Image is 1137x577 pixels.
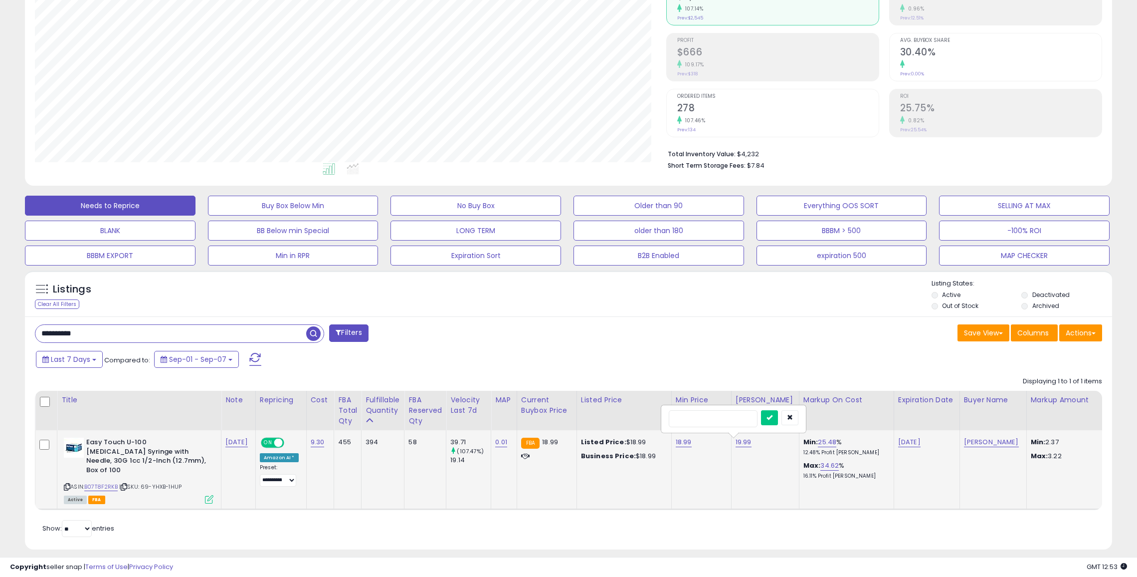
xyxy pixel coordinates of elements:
div: % [803,438,886,456]
th: The percentage added to the cost of goods (COGS) that forms the calculator for Min & Max prices. [799,391,894,430]
label: Active [942,290,960,299]
div: [PERSON_NAME] [736,395,795,405]
h2: $666 [677,46,879,60]
span: Compared to: [104,355,150,365]
div: FBA Reserved Qty [408,395,442,426]
small: FBA [521,438,540,449]
a: 18.99 [676,437,692,447]
small: 0.96% [905,5,925,12]
span: Last 7 Days [51,354,90,364]
a: 9.30 [311,437,325,447]
small: Prev: 12.51% [900,15,924,21]
div: Listed Price [581,395,667,405]
button: No Buy Box [390,196,561,216]
div: ASIN: [64,438,213,503]
div: 455 [338,438,354,447]
div: Title [61,395,217,405]
b: Business Price: [581,451,636,461]
button: Columns [1011,324,1058,341]
button: B2B Enabled [573,246,744,266]
p: 3.22 [1031,452,1114,461]
span: Avg. Buybox Share [900,38,1102,43]
div: MAP [495,395,512,405]
div: 58 [408,438,438,447]
div: Velocity Last 7d [450,395,487,416]
th: CSV column name: cust_attr_4_Buyer Name [959,391,1026,430]
div: Amazon AI * [260,453,299,462]
button: SELLING AT MAX [939,196,1110,216]
div: $18.99 [581,452,664,461]
button: Actions [1059,324,1102,341]
div: Buyer Name [964,395,1022,405]
a: Terms of Use [85,562,128,572]
button: MAP CHECKER [939,246,1110,266]
div: FBA Total Qty [338,395,357,426]
b: Max: [803,461,821,470]
div: Note [225,395,251,405]
small: 107.14% [682,5,704,12]
p: 16.11% Profit [PERSON_NAME] [803,473,886,480]
button: older than 180 [573,221,744,241]
div: Repricing [260,395,302,405]
th: CSV column name: cust_attr_2_Expiration Date [894,391,959,430]
a: 0.01 [495,437,507,447]
button: BLANK [25,221,195,241]
div: Fulfillable Quantity [366,395,400,416]
a: 25.48 [818,437,836,447]
button: Buy Box Below Min [208,196,379,216]
button: Everything OOS SORT [757,196,927,216]
small: 0.82% [905,117,925,124]
button: Min in RPR [208,246,379,266]
span: $7.84 [747,161,764,170]
a: [DATE] [225,437,248,447]
small: (107.47%) [457,447,483,455]
label: Deactivated [1032,290,1070,299]
span: Columns [1017,328,1049,338]
b: Min: [803,437,818,447]
strong: Min: [1031,437,1046,447]
p: Listing States: [932,279,1113,288]
label: Archived [1032,301,1059,310]
button: LONG TERM [390,221,561,241]
button: Last 7 Days [36,351,103,368]
small: Prev: $2,545 [677,15,703,21]
small: Prev: 134 [677,127,696,133]
a: B07T8F2RKB [84,483,118,491]
div: Markup on Cost [803,395,890,405]
span: Sep-01 - Sep-07 [169,354,226,364]
a: [PERSON_NAME] [964,437,1019,447]
b: Short Term Storage Fees: [668,161,746,170]
button: -100% ROI [939,221,1110,241]
span: ON [262,439,274,447]
button: Save View [957,324,1009,341]
label: Out of Stock [942,301,978,310]
button: Sep-01 - Sep-07 [154,351,239,368]
span: OFF [283,439,299,447]
strong: Max: [1031,451,1048,461]
div: 394 [366,438,396,447]
p: 2.37 [1031,438,1114,447]
button: BBBM EXPORT [25,246,195,266]
span: 18.99 [542,437,558,447]
div: Current Buybox Price [521,395,572,416]
img: 41ZlsRNgEYL._SL40_.jpg [64,438,84,458]
button: BBBM > 500 [757,221,927,241]
button: BB Below min Special [208,221,379,241]
div: % [803,461,886,480]
span: 2025-09-15 12:53 GMT [1087,562,1127,572]
a: 34.62 [820,461,839,471]
div: Min Price [676,395,727,405]
button: Needs to Reprice [25,196,195,216]
div: 39.71 [450,438,491,447]
a: Privacy Policy [129,562,173,572]
b: Total Inventory Value: [668,150,736,158]
div: Expiration Date [898,395,955,405]
span: Profit [677,38,879,43]
div: 19.14 [450,456,491,465]
h2: 25.75% [900,102,1102,116]
b: Listed Price: [581,437,626,447]
h2: 30.40% [900,46,1102,60]
a: [DATE] [898,437,921,447]
span: All listings currently available for purchase on Amazon [64,496,87,504]
li: $4,232 [668,147,1095,159]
